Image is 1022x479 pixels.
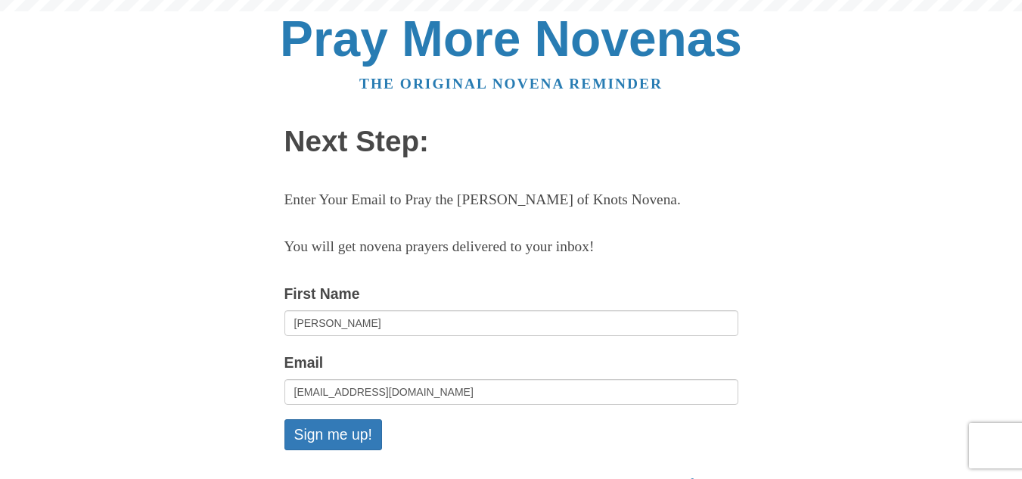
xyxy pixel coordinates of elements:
a: Pray More Novenas [280,11,742,67]
label: First Name [284,281,360,306]
label: Email [284,350,324,375]
button: Sign me up! [284,419,382,450]
input: Optional [284,310,738,336]
p: You will get novena prayers delivered to your inbox! [284,235,738,260]
p: Enter Your Email to Pray the [PERSON_NAME] of Knots Novena. [284,188,738,213]
a: The original novena reminder [359,76,663,92]
h1: Next Step: [284,126,738,158]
